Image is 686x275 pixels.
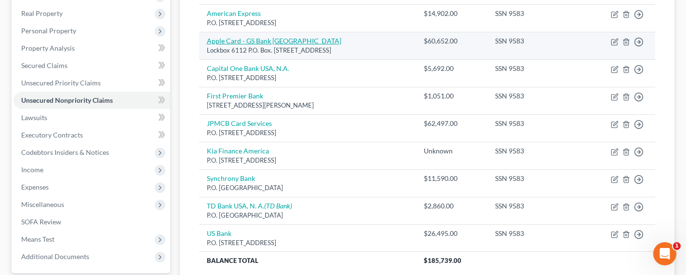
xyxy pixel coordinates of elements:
[207,211,409,220] div: P.O. [GEOGRAPHIC_DATA]
[207,174,255,182] a: Synchrony Bank
[207,18,409,27] div: P.O. [STREET_ADDRESS]
[424,119,480,128] div: $62,497.00
[21,200,64,208] span: Miscellaneous
[21,218,61,226] span: SOFA Review
[13,92,170,109] a: Unsecured Nonpriority Claims
[13,40,170,57] a: Property Analysis
[13,57,170,74] a: Secured Claims
[207,37,341,45] a: Apple Card - GS Bank [GEOGRAPHIC_DATA]
[207,119,272,127] a: JPMCB Card Services
[264,202,292,210] i: (TD Bank)
[21,44,75,52] span: Property Analysis
[21,61,67,69] span: Secured Claims
[21,27,76,35] span: Personal Property
[21,252,89,261] span: Additional Documents
[495,229,572,238] div: SSN 9583
[207,147,269,155] a: Kia Finance America
[13,126,170,144] a: Executory Contracts
[207,229,231,237] a: US Bank
[21,79,101,87] span: Unsecured Priority Claims
[424,146,480,156] div: Unknown
[207,73,409,82] div: P.O. [STREET_ADDRESS]
[21,148,109,156] span: Codebtors Insiders & Notices
[207,101,409,110] div: [STREET_ADDRESS][PERSON_NAME]
[495,9,572,18] div: SSN 9583
[21,235,54,243] span: Means Test
[21,183,49,191] span: Expenses
[207,238,409,247] div: P.O. [STREET_ADDRESS]
[13,109,170,126] a: Lawsuits
[424,9,480,18] div: $14,902.00
[21,165,43,174] span: Income
[21,96,113,104] span: Unsecured Nonpriority Claims
[207,183,409,192] div: P.O. [GEOGRAPHIC_DATA]
[495,174,572,183] div: SSN 9583
[207,156,409,165] div: P.O. [STREET_ADDRESS]
[495,201,572,211] div: SSN 9583
[424,64,480,73] div: $5,692.00
[21,131,83,139] span: Executory Contracts
[424,257,461,264] span: $185,739.00
[495,64,572,73] div: SSN 9583
[207,46,409,55] div: Lockbox 6112 P.O. Box. [STREET_ADDRESS]
[424,91,480,101] div: $1,051.00
[21,113,47,122] span: Lawsuits
[21,9,63,17] span: Real Property
[653,242,676,265] iframe: Intercom live chat
[495,91,572,101] div: SSN 9583
[207,202,292,210] a: TD Bank USA, N. A.(TD Bank)
[424,201,480,211] div: $2,860.00
[207,128,409,137] div: P.O. [STREET_ADDRESS]
[207,64,289,72] a: Capital One Bank USA, N.A.
[495,36,572,46] div: SSN 9583
[673,242,681,250] span: 1
[13,213,170,231] a: SOFA Review
[207,92,263,100] a: First Premier Bank
[424,174,480,183] div: $11,590.00
[207,9,261,17] a: American Express
[495,146,572,156] div: SSN 9583
[424,229,480,238] div: $26,495.00
[495,119,572,128] div: SSN 9583
[199,252,417,269] th: Balance Total
[13,74,170,92] a: Unsecured Priority Claims
[424,36,480,46] div: $60,652.00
